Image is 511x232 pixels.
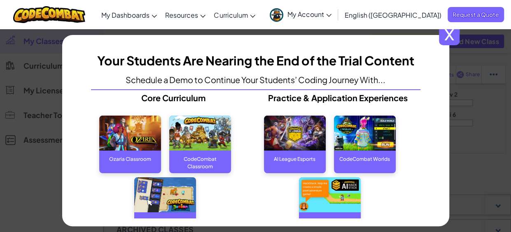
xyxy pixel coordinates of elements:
div: CodeCombat Junior Classroom [134,212,196,229]
img: CodeCombat World [334,116,396,151]
a: My Account [266,2,336,28]
img: Ozaria [99,116,161,151]
p: Practice & Application Experiences [256,94,420,102]
span: My Account [287,10,331,19]
div: Ozaria Classroom [99,151,161,167]
a: Curriculum [210,4,259,26]
span: My Dashboards [101,11,149,19]
div: CodeCombat Classroom [169,151,231,167]
img: AI Hackstack [299,177,361,212]
img: CodeCombat logo [13,6,85,23]
img: avatar [270,8,283,22]
span: x [439,25,460,45]
span: Resources [165,11,198,19]
a: Request a Quote [448,7,504,22]
a: English ([GEOGRAPHIC_DATA]) [341,4,446,26]
h3: Your Students Are Nearing the End of the Trial Content [97,51,414,70]
div: CodeCombat Worlds [334,151,396,167]
span: English ([GEOGRAPHIC_DATA]) [345,11,441,19]
p: Core Curriculum [91,94,256,102]
div: AI HackStack [299,212,361,229]
span: Curriculum [214,11,248,19]
p: Schedule a Demo to Continue Your Students’ Coding Journey With... [126,76,385,84]
img: AI League [264,116,326,151]
img: CodeCombat Junior [134,177,196,212]
div: AI League Esports [264,151,326,167]
a: My Dashboards [97,4,161,26]
img: CodeCombat [169,116,231,151]
a: Resources [161,4,210,26]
